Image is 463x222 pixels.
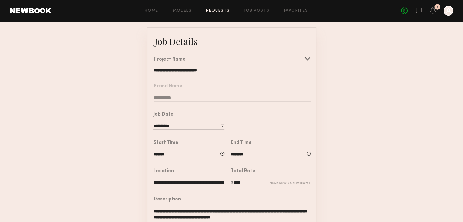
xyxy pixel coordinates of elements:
[153,140,178,145] div: Start Time
[231,140,252,145] div: End Time
[145,9,158,13] a: Home
[154,197,181,202] div: Description
[437,5,438,9] div: 3
[244,9,269,13] a: Job Posts
[444,6,453,16] a: A
[173,9,191,13] a: Models
[154,57,186,62] div: Project Name
[153,169,174,174] div: Location
[155,35,198,47] div: Job Details
[284,9,308,13] a: Favorites
[206,9,230,13] a: Requests
[231,169,255,174] div: Total Rate
[153,112,174,117] div: Job Date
